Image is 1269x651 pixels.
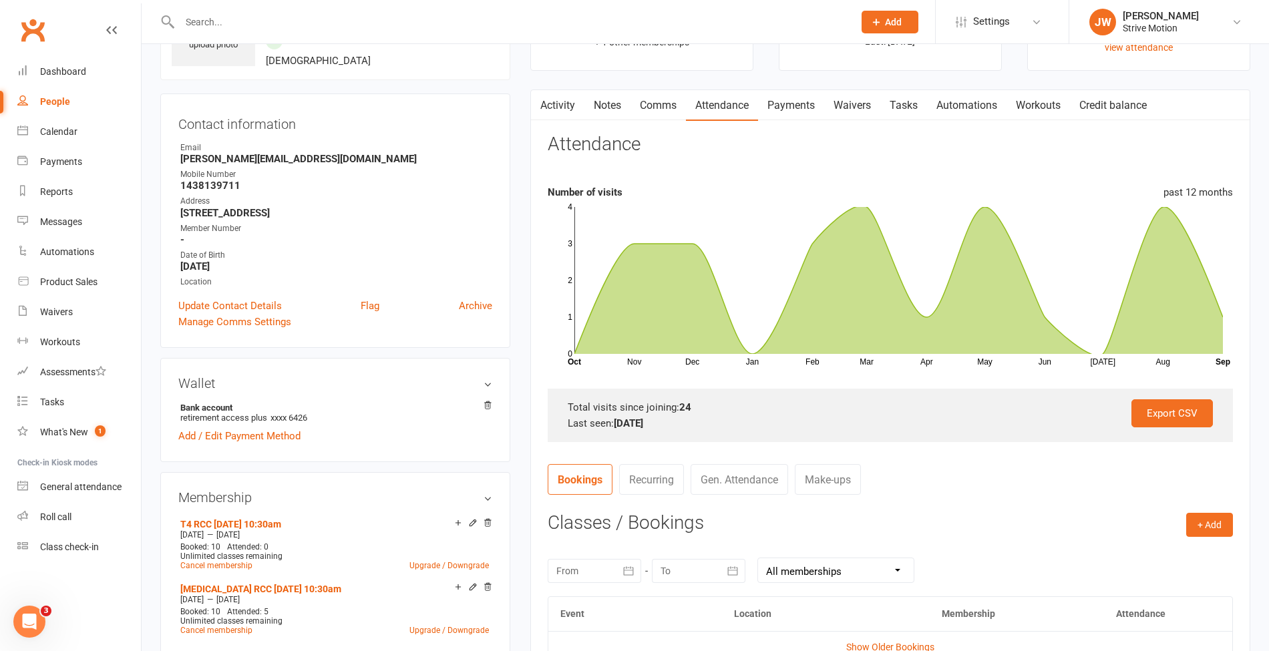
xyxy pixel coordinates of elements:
[40,126,77,137] div: Calendar
[180,584,341,594] a: [MEDICAL_DATA] RCC [DATE] 10:30am
[1123,10,1199,22] div: [PERSON_NAME]
[17,87,141,117] a: People
[180,530,204,539] span: [DATE]
[178,401,492,425] li: retirement access plus
[180,276,492,288] div: Location
[17,327,141,357] a: Workouts
[880,90,927,121] a: Tasks
[17,57,141,87] a: Dashboard
[584,90,630,121] a: Notes
[1131,399,1213,427] a: Export CSV
[927,90,1007,121] a: Automations
[548,513,1233,533] h3: Classes / Bookings
[531,90,584,121] a: Activity
[40,246,94,257] div: Automations
[180,168,492,181] div: Mobile Number
[40,96,70,107] div: People
[13,606,45,638] iframe: Intercom live chat
[40,511,71,522] div: Roll call
[1186,513,1233,537] button: + Add
[795,464,861,495] a: Make-ups
[409,626,489,635] a: Upgrade / Downgrade
[885,17,902,27] span: Add
[17,207,141,237] a: Messages
[180,616,283,626] span: Unlimited classes remaining
[180,607,220,616] span: Booked: 10
[548,464,612,495] a: Bookings
[16,13,49,47] a: Clubworx
[548,597,722,631] th: Event
[630,90,686,121] a: Comms
[17,532,141,562] a: Class kiosk mode
[722,597,930,631] th: Location
[180,222,492,235] div: Member Number
[178,428,301,444] a: Add / Edit Payment Method
[40,427,88,437] div: What's New
[614,417,643,429] strong: [DATE]
[176,13,844,31] input: Search...
[178,314,291,330] a: Manage Comms Settings
[1105,42,1173,53] a: view attendance
[568,399,1213,415] div: Total visits since joining:
[216,595,240,604] span: [DATE]
[180,142,492,154] div: Email
[1123,22,1199,34] div: Strive Motion
[180,153,492,165] strong: [PERSON_NAME][EMAIL_ADDRESS][DOMAIN_NAME]
[178,490,492,505] h3: Membership
[177,594,492,605] div: —
[17,417,141,447] a: What's New1
[548,134,641,155] h3: Attendance
[40,216,82,227] div: Messages
[40,541,99,552] div: Class check-in
[177,529,492,540] div: —
[180,260,492,272] strong: [DATE]
[1104,597,1192,631] th: Attendance
[1089,9,1116,35] div: JW
[95,425,106,437] span: 1
[180,207,492,219] strong: [STREET_ADDRESS]
[1163,184,1233,200] div: past 12 months
[40,66,86,77] div: Dashboard
[17,502,141,532] a: Roll call
[180,519,281,529] a: T4 RCC [DATE] 10:30am
[216,530,240,539] span: [DATE]
[180,403,486,413] strong: Bank account
[40,481,122,492] div: General attendance
[1007,90,1070,121] a: Workouts
[691,464,788,495] a: Gen. Attendance
[266,55,371,67] span: [DEMOGRAPHIC_DATA]
[17,117,141,147] a: Calendar
[227,607,268,616] span: Attended: 5
[679,401,691,413] strong: 24
[17,237,141,267] a: Automations
[862,11,918,33] button: Add
[686,90,758,121] a: Attendance
[41,606,51,616] span: 3
[180,552,283,561] span: Unlimited classes remaining
[40,156,82,167] div: Payments
[973,7,1010,37] span: Settings
[459,298,492,314] a: Archive
[178,112,492,132] h3: Contact information
[17,357,141,387] a: Assessments
[409,561,489,570] a: Upgrade / Downgrade
[40,276,98,287] div: Product Sales
[178,376,492,391] h3: Wallet
[758,90,824,121] a: Payments
[17,387,141,417] a: Tasks
[361,298,379,314] a: Flag
[548,186,622,198] strong: Number of visits
[40,397,64,407] div: Tasks
[40,306,73,317] div: Waivers
[180,195,492,208] div: Address
[17,297,141,327] a: Waivers
[17,267,141,297] a: Product Sales
[180,561,252,570] a: Cancel membership
[17,177,141,207] a: Reports
[180,542,220,552] span: Booked: 10
[180,234,492,246] strong: -
[40,367,106,377] div: Assessments
[568,415,1213,431] div: Last seen:
[180,595,204,604] span: [DATE]
[227,542,268,552] span: Attended: 0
